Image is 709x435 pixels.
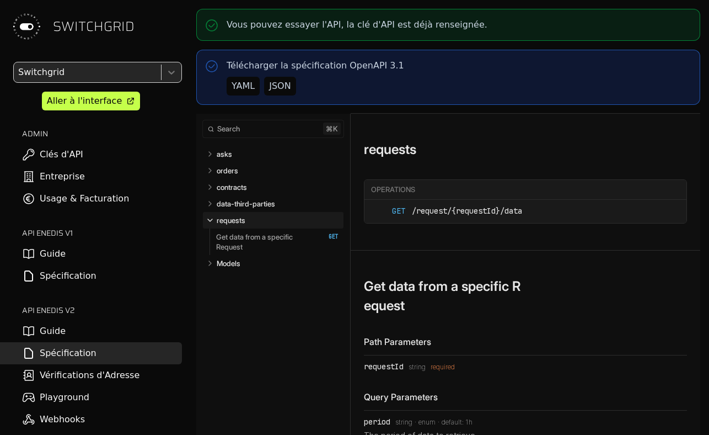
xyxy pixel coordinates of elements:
span: Search [217,125,240,133]
span: GET [317,233,339,241]
div: Aller à l'interface [47,94,122,108]
p: Get data from a specific Request [216,232,314,252]
h2: API ENEDIS v2 [22,305,182,316]
div: JSON [269,79,291,93]
kbd: ⌘ k [323,123,341,135]
span: enum [418,418,436,426]
a: Get data from a specific Request GET [216,229,339,255]
a: requests [217,212,339,229]
h2: requests [364,141,416,157]
p: data-third-parties [217,199,275,209]
a: data-third-parties [217,195,339,212]
p: contracts [217,182,247,192]
h2: ADMIN [22,128,182,139]
div: Path Parameters [364,336,687,348]
a: asks [217,146,339,162]
h3: Get data from a specific Request [364,278,521,314]
div: period [364,417,390,426]
p: asks [217,149,232,159]
button: YAML [227,77,260,96]
p: Vous pouvez essayer l'API, la clé d'API est déjà renseignée. [227,18,487,31]
div: requestId [364,362,404,371]
div: default: [442,418,465,426]
div: YAML [232,79,255,93]
p: requests [217,215,245,225]
span: /request/{requestId}/data [412,205,522,217]
a: Models [217,255,339,272]
span: string [409,363,426,371]
p: orders [217,166,238,176]
a: orders [217,162,339,179]
span: GET [371,205,405,217]
span: 1h [465,418,472,426]
div: Query Parameters [364,391,687,404]
a: contracts [217,179,339,195]
div: required [431,363,455,371]
img: Switchgrid Logo [9,9,44,44]
a: GET/request/{requestId}/data [371,205,680,217]
div: Operations [371,185,685,195]
ul: requests endpoints [364,200,686,223]
p: Models [217,258,240,268]
span: string [395,418,412,426]
button: JSON [264,77,296,96]
span: SWITCHGRID [53,18,135,35]
a: Aller à l'interface [42,92,140,110]
p: Télécharger la spécification OpenAPI 3.1 [227,59,404,72]
h2: API ENEDIS v1 [22,227,182,238]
